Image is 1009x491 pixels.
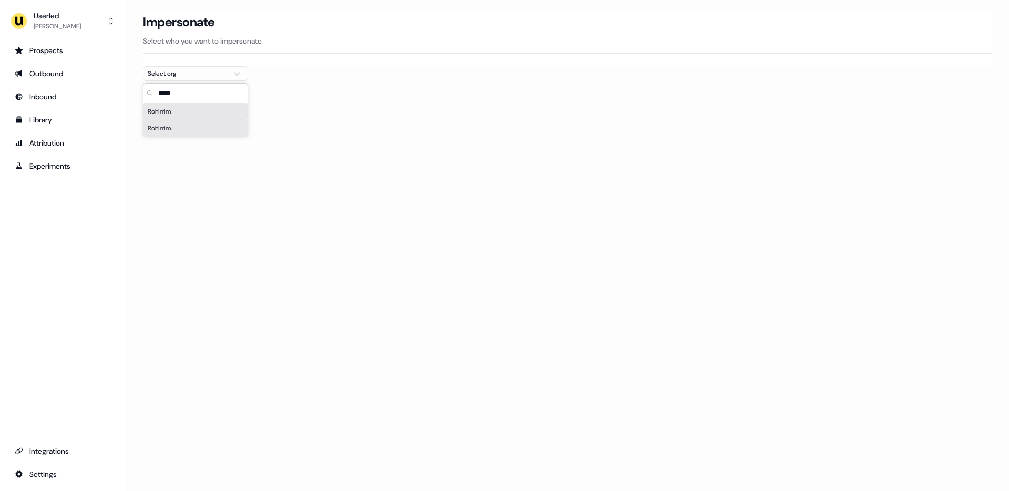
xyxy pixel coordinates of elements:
[143,103,248,120] div: Rohirrim
[15,45,111,56] div: Prospects
[143,66,248,81] button: Select org
[8,466,117,483] a: Go to integrations
[8,88,117,105] a: Go to Inbound
[15,161,111,171] div: Experiments
[8,8,117,34] button: Userled[PERSON_NAME]
[8,42,117,59] a: Go to prospects
[15,68,111,79] div: Outbound
[143,120,248,137] div: Rohirrim
[15,138,111,148] div: Attribution
[8,111,117,128] a: Go to templates
[15,115,111,125] div: Library
[148,68,226,79] div: Select org
[15,446,111,456] div: Integrations
[8,65,117,82] a: Go to outbound experience
[143,36,992,46] p: Select who you want to impersonate
[15,91,111,102] div: Inbound
[34,11,81,21] div: Userled
[8,443,117,459] a: Go to integrations
[34,21,81,32] div: [PERSON_NAME]
[8,158,117,175] a: Go to experiments
[8,135,117,151] a: Go to attribution
[15,469,111,479] div: Settings
[143,103,248,137] div: Suggestions
[143,14,215,30] h3: Impersonate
